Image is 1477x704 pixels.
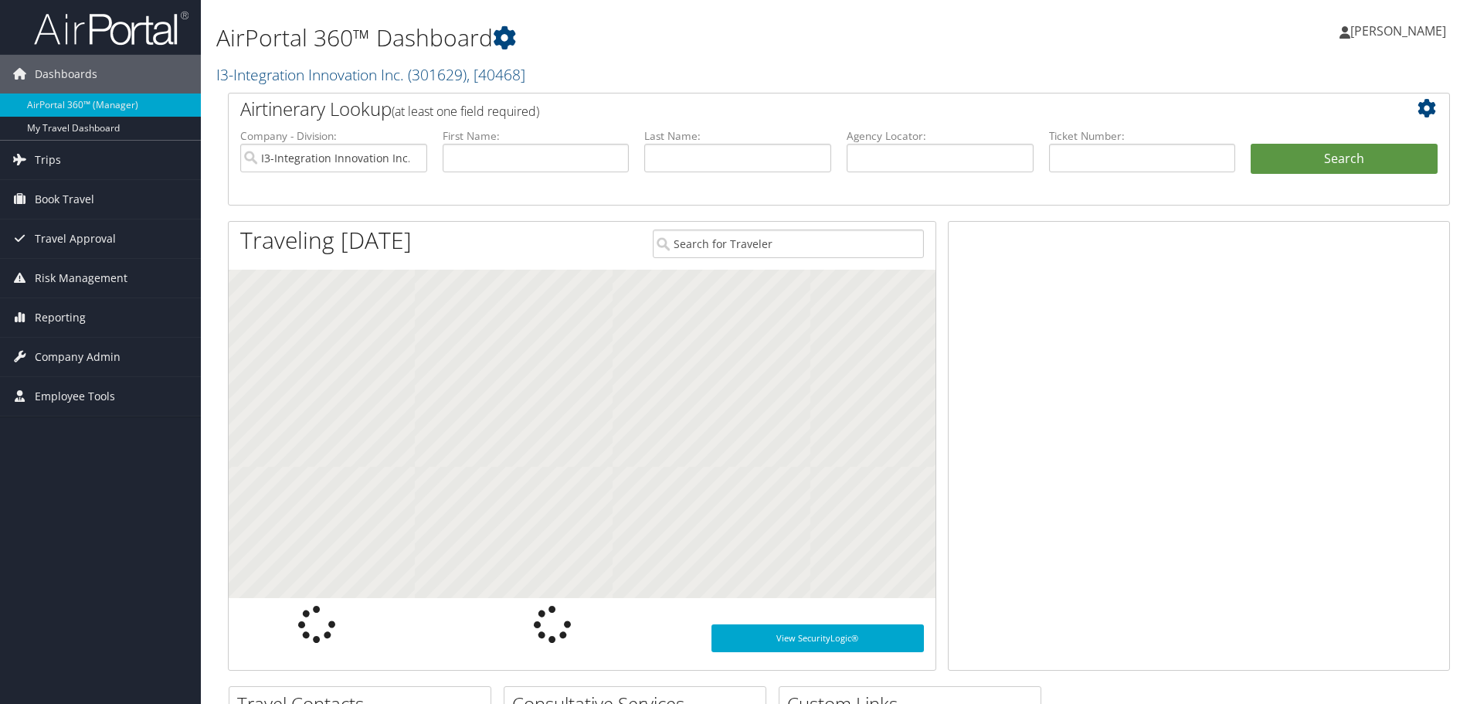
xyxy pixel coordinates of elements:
span: Employee Tools [35,377,115,416]
label: First Name: [443,128,630,144]
a: [PERSON_NAME] [1339,8,1462,54]
span: , [ 40468 ] [467,64,525,85]
span: Book Travel [35,180,94,219]
span: [PERSON_NAME] [1350,22,1446,39]
span: Company Admin [35,338,121,376]
a: I3-Integration Innovation Inc. [216,64,525,85]
h2: Airtinerary Lookup [240,96,1336,122]
span: (at least one field required) [392,103,539,120]
a: View SecurityLogic® [711,624,924,652]
span: Travel Approval [35,219,116,258]
h1: AirPortal 360™ Dashboard [216,22,1047,54]
span: Risk Management [35,259,127,298]
span: Dashboards [35,55,97,94]
h1: Traveling [DATE] [240,224,412,257]
label: Agency Locator: [847,128,1034,144]
label: Last Name: [644,128,831,144]
button: Search [1251,144,1438,175]
span: ( 301629 ) [408,64,467,85]
span: Trips [35,141,61,179]
label: Ticket Number: [1049,128,1236,144]
label: Company - Division: [240,128,427,144]
img: airportal-logo.png [34,10,188,46]
span: Reporting [35,298,86,337]
input: Search for Traveler [653,230,924,258]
